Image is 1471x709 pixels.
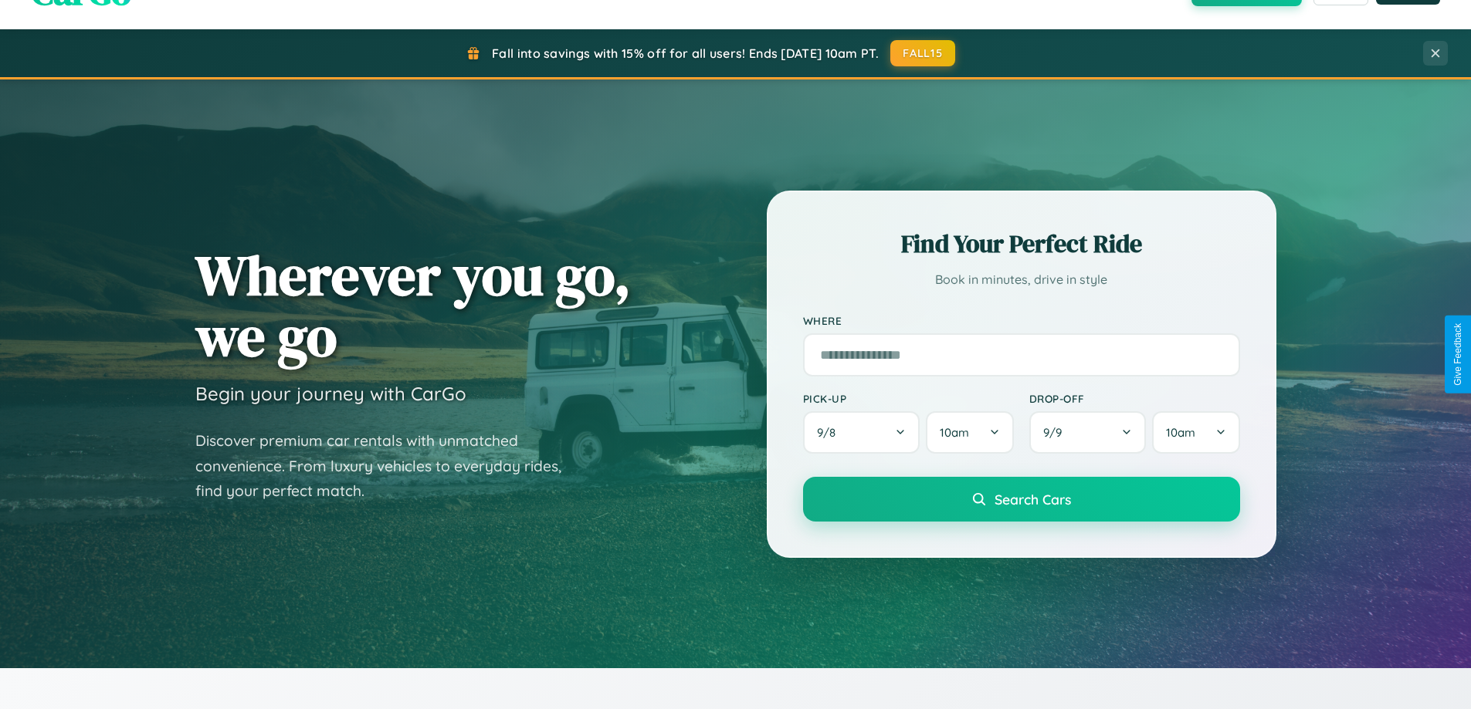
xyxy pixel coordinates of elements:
label: Drop-off [1029,392,1240,405]
button: 10am [1152,411,1239,454]
button: 9/8 [803,411,920,454]
span: Fall into savings with 15% off for all users! Ends [DATE] 10am PT. [492,46,879,61]
span: 9 / 8 [817,425,843,440]
button: Search Cars [803,477,1240,522]
span: 9 / 9 [1043,425,1069,440]
button: FALL15 [890,40,955,66]
p: Book in minutes, drive in style [803,268,1240,291]
label: Pick-up [803,392,1014,405]
button: 10am [926,411,1013,454]
h2: Find Your Perfect Ride [803,227,1240,261]
label: Where [803,314,1240,327]
span: Search Cars [995,491,1071,508]
span: 10am [1166,425,1195,440]
h3: Begin your journey with CarGo [195,382,466,405]
h1: Wherever you go, we go [195,245,631,366]
span: 10am [940,425,969,440]
p: Discover premium car rentals with unmatched convenience. From luxury vehicles to everyday rides, ... [195,428,581,504]
button: 9/9 [1029,411,1147,454]
div: Give Feedback [1452,323,1463,386]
